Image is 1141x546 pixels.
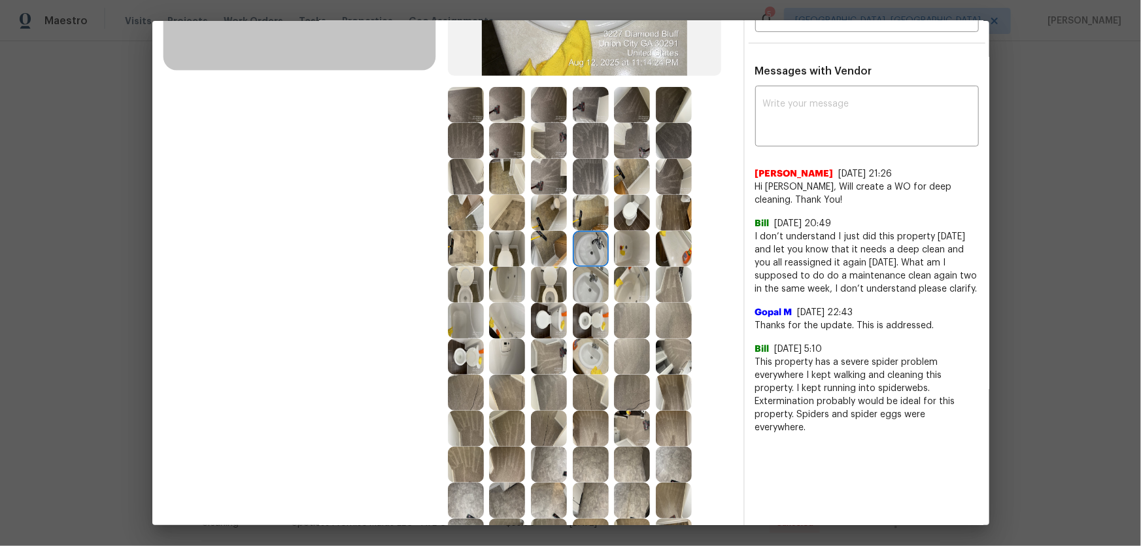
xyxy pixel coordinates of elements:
span: Hi [PERSON_NAME], Will create a WO for deep cleaning. Thank You! [755,180,979,207]
span: [PERSON_NAME] [755,167,834,180]
span: Gopal M [755,306,792,319]
span: [DATE] 22:43 [798,308,853,317]
span: Messages with Vendor [755,66,872,77]
span: [DATE] 5:10 [775,345,823,354]
span: [DATE] 20:49 [775,219,832,228]
span: [DATE] 21:26 [839,169,893,179]
span: This property has a severe spider problem everywhere I kept walking and cleaning this property. I... [755,356,979,434]
span: Thanks for the update. This is addressed. [755,319,979,332]
span: Bill [755,217,770,230]
span: Bill [755,343,770,356]
span: I don’t understand I just did this property [DATE] and let you know that it needs a deep clean an... [755,230,979,296]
